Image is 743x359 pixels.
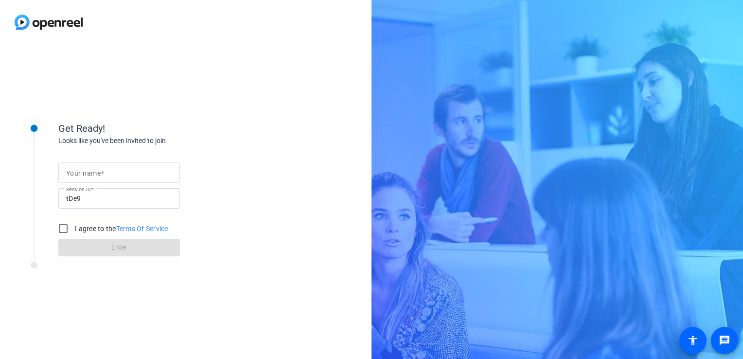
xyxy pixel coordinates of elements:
mat-label: Your name [66,169,101,177]
mat-icon: message [719,335,730,346]
div: Looks like you've been invited to join [58,136,253,146]
label: I agree to the [73,224,168,233]
div: Get Ready! [58,121,253,136]
mat-label: Session ID [66,186,91,192]
mat-icon: accessibility [687,335,699,346]
a: Terms Of Service [116,225,168,233]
